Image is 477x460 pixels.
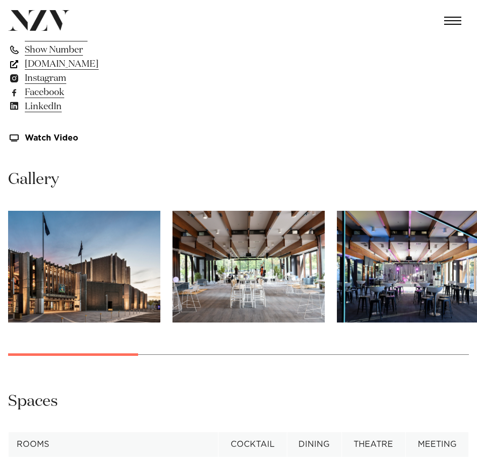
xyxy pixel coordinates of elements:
[172,211,325,323] swiper-slide: 2 / 10
[8,57,173,71] a: [DOMAIN_NAME]
[406,432,469,457] th: Meeting
[8,43,173,57] a: Show Number
[9,432,219,457] th: Rooms
[8,85,173,100] a: Facebook
[8,169,59,190] h2: Gallery
[218,432,287,457] th: Cocktail
[8,211,160,323] img: Entrance to Christchurch Town Hall
[8,100,173,114] a: LinkedIn
[341,432,405,457] th: Theatre
[172,211,325,323] img: Empty event space at Christchurch Town Hall
[8,10,70,31] img: nzv-logo.png
[8,134,173,143] a: Watch Video
[8,71,173,85] a: Instagram
[8,211,160,323] swiper-slide: 1 / 10
[287,432,341,457] th: Dining
[8,391,58,412] h2: Spaces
